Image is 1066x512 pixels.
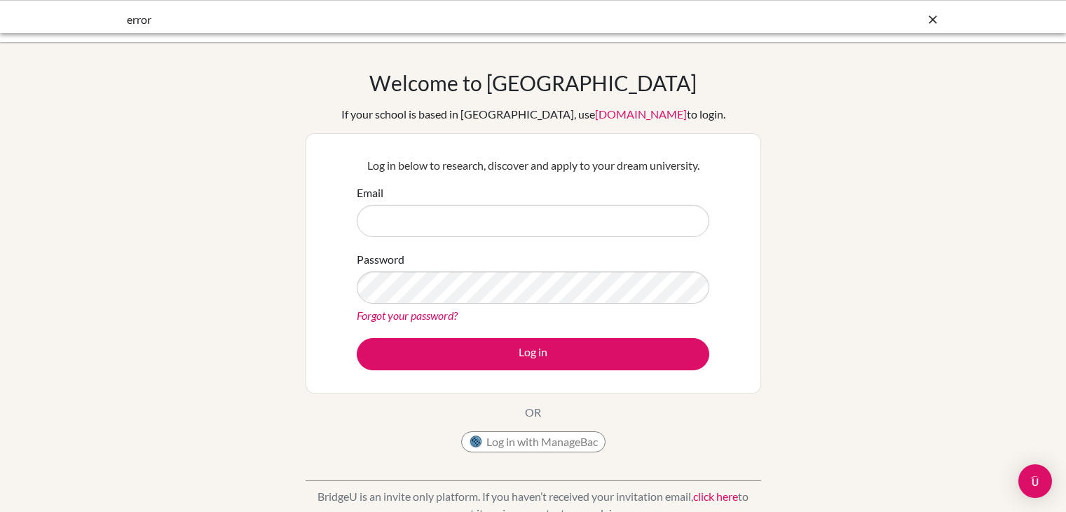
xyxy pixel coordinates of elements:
[357,184,383,201] label: Email
[525,404,541,421] p: OR
[357,309,458,322] a: Forgot your password?
[369,70,697,95] h1: Welcome to [GEOGRAPHIC_DATA]
[1018,464,1052,498] div: Open Intercom Messenger
[357,251,404,268] label: Password
[693,490,738,503] a: click here
[357,338,709,370] button: Log in
[127,11,730,28] div: error
[357,157,709,174] p: Log in below to research, discover and apply to your dream university.
[595,107,687,121] a: [DOMAIN_NAME]
[461,431,606,452] button: Log in with ManageBac
[341,106,725,123] div: If your school is based in [GEOGRAPHIC_DATA], use to login.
